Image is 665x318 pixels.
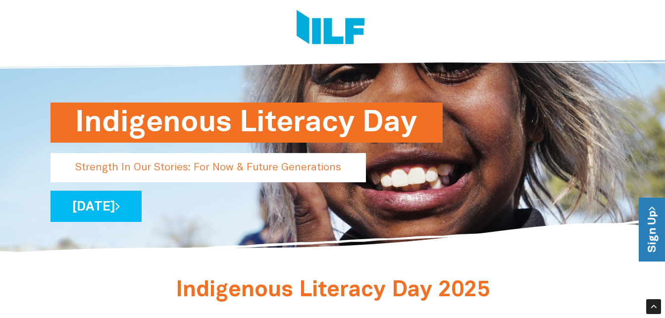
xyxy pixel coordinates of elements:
[176,280,490,301] span: Indigenous Literacy Day 2025
[51,153,366,182] p: Strength In Our Stories: For Now & Future Generations
[646,299,661,314] div: Scroll Back to Top
[75,103,418,143] h1: Indigenous Literacy Day
[51,191,142,222] a: [DATE]
[297,10,365,47] img: Logo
